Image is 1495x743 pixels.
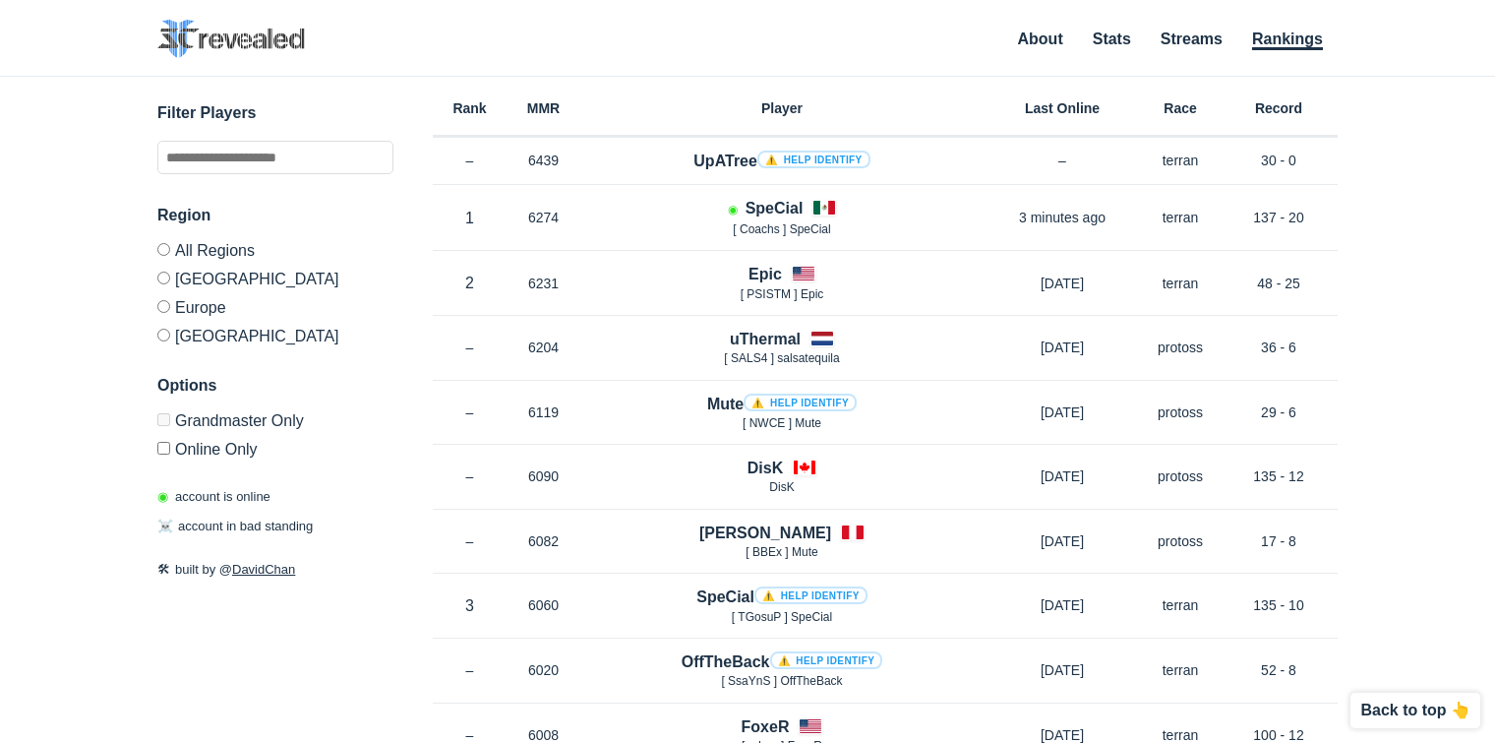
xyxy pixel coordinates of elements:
[580,101,984,115] h6: Player
[433,207,507,229] p: 1
[507,466,580,486] p: 6090
[157,413,170,426] input: Grandmaster Only
[433,151,507,170] p: –
[1360,703,1470,718] p: Back to top 👆
[507,595,580,615] p: 6060
[746,197,804,219] h4: SpeCial
[733,222,830,236] span: [ Coachs ] SpeCial
[157,487,270,507] p: account is online
[984,595,1141,615] p: [DATE]
[1141,466,1220,486] p: protoss
[157,20,305,58] img: SC2 Revealed
[743,416,821,430] span: [ NWCE ] Mute
[1220,151,1338,170] p: 30 - 0
[157,518,173,532] span: ☠️
[1141,338,1220,357] p: protoss
[721,674,842,688] span: [ SsaYnS ] OffTheBack
[984,531,1141,551] p: [DATE]
[724,351,839,365] span: [ SALS4 ] salsatequila
[1141,101,1220,115] h6: Race
[433,531,507,551] p: –
[157,272,170,284] input: [GEOGRAPHIC_DATA]
[757,151,870,168] a: ⚠️ Help identify
[770,651,883,669] a: ⚠️ Help identify
[730,328,801,350] h4: uThermal
[157,329,170,341] input: [GEOGRAPHIC_DATA]
[744,394,857,411] a: ⚠️ Help identify
[984,466,1141,486] p: [DATE]
[984,151,1141,170] p: –
[1252,31,1323,50] a: Rankings
[1220,660,1338,680] p: 52 - 8
[157,264,393,292] label: [GEOGRAPHIC_DATA]
[1220,274,1338,293] p: 48 - 25
[507,338,580,357] p: 6204
[157,413,393,434] label: Only Show accounts currently in Grandmaster
[157,562,170,577] span: 🛠
[1141,274,1220,293] p: terran
[1220,595,1338,615] p: 135 - 10
[1141,595,1220,615] p: terran
[747,457,783,479] h4: DisK
[1220,101,1338,115] h6: Record
[157,374,393,398] h3: Options
[157,243,170,256] input: All Regions
[1093,31,1131,47] a: Stats
[507,101,580,115] h6: MMR
[157,434,393,458] label: Only show accounts currently laddering
[693,150,869,172] h4: UpATree
[984,274,1141,293] p: [DATE]
[157,321,393,344] label: [GEOGRAPHIC_DATA]
[232,562,295,577] a: DavidChan
[507,208,580,227] p: 6274
[984,660,1141,680] p: [DATE]
[732,610,832,624] span: [ TGosuP ] SpeCial
[1220,402,1338,422] p: 29 - 6
[433,466,507,486] p: –
[507,274,580,293] p: 6231
[1141,151,1220,170] p: terran
[157,442,170,455] input: Online Only
[984,101,1141,115] h6: Last Online
[742,715,790,738] h4: FoxeR
[507,151,580,170] p: 6439
[1161,31,1223,47] a: Streams
[769,480,794,494] span: DisK
[433,101,507,115] h6: Rank
[433,594,507,617] p: 3
[1141,531,1220,551] p: protoss
[1018,31,1063,47] a: About
[1141,208,1220,227] p: terran
[1220,208,1338,227] p: 137 - 20
[433,272,507,294] p: 2
[157,516,313,535] p: account in bad standing
[507,660,580,680] p: 6020
[984,338,1141,357] p: [DATE]
[1141,660,1220,680] p: terran
[507,402,580,422] p: 6119
[433,660,507,680] p: –
[1220,531,1338,551] p: 17 - 8
[157,300,170,313] input: Europe
[507,531,580,551] p: 6082
[682,650,883,673] h4: OffTheBack
[157,101,393,125] h3: Filter Players
[157,489,168,504] span: ◉
[754,587,867,604] a: ⚠️ Help identify
[157,204,393,227] h3: Region
[741,287,824,301] span: [ PSISTM ] Epic
[1220,466,1338,486] p: 135 - 12
[157,292,393,321] label: Europe
[1141,402,1220,422] p: protoss
[696,586,867,608] h4: SpeCial
[707,393,857,415] h4: Mute
[699,522,831,544] h4: [PERSON_NAME]
[748,263,782,285] h4: Epic
[157,560,393,580] p: built by @
[433,402,507,422] p: –
[984,402,1141,422] p: [DATE]
[746,545,817,559] span: [ BBEx ] Mute
[1220,338,1338,357] p: 36 - 6
[157,243,393,264] label: All Regions
[984,208,1141,227] p: 3 minutes ago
